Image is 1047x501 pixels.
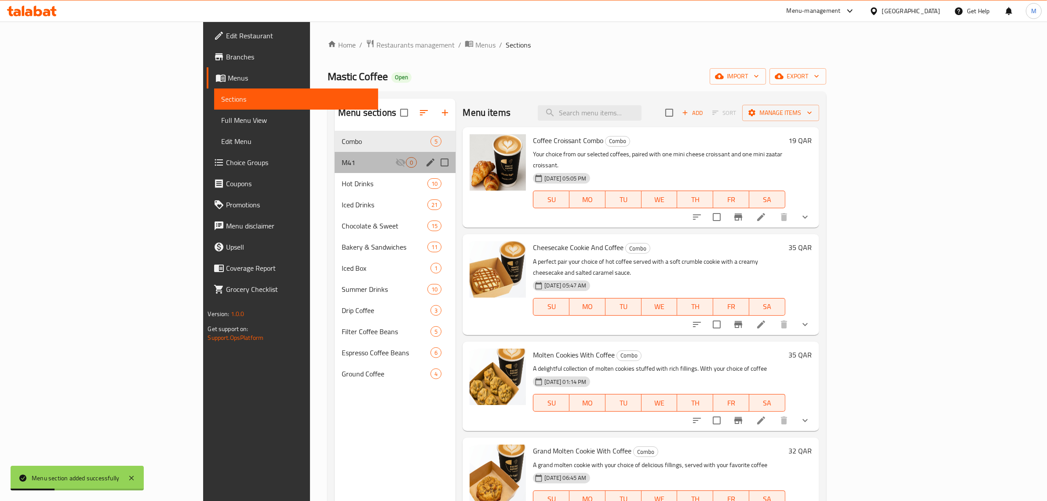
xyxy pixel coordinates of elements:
[431,349,441,357] span: 6
[708,208,726,226] span: Select to update
[713,394,749,412] button: FR
[756,415,766,426] a: Edit menu item
[342,284,427,295] div: Summer Drinks
[428,243,441,251] span: 11
[541,174,590,183] span: [DATE] 05:05 PM
[430,263,441,273] div: items
[717,193,746,206] span: FR
[226,199,371,210] span: Promotions
[207,67,378,88] a: Menus
[428,222,441,230] span: 15
[800,319,810,330] svg: Show Choices
[342,157,395,168] div: M41
[533,394,569,412] button: SU
[677,298,713,316] button: TH
[795,314,816,335] button: show more
[395,157,406,168] svg: Inactive section
[773,410,795,431] button: delete
[789,349,812,361] h6: 35 QAR
[533,444,631,457] span: Grand Molten Cookie With Coffee
[538,105,642,121] input: search
[226,221,371,231] span: Menu disclaimer
[32,473,119,483] div: Menu section added successfully
[642,394,678,412] button: WE
[391,74,412,81] span: Open
[537,397,566,409] span: SU
[756,319,766,330] a: Edit menu item
[681,397,710,409] span: TH
[681,300,710,313] span: TH
[787,6,841,16] div: Menu-management
[728,206,749,228] button: Branch-specific-item
[537,193,566,206] span: SU
[537,300,566,313] span: SU
[207,173,378,194] a: Coupons
[430,326,441,337] div: items
[335,131,456,152] div: Combo5
[717,71,759,82] span: import
[228,73,371,83] span: Menus
[221,115,371,125] span: Full Menu View
[413,102,434,123] span: Sort sections
[475,40,496,50] span: Menus
[606,136,630,146] span: Combo
[431,137,441,146] span: 5
[609,193,638,206] span: TU
[609,397,638,409] span: TU
[634,447,658,457] span: Combo
[633,446,658,457] div: Combo
[708,411,726,430] span: Select to update
[342,263,430,273] span: Iced Box
[770,68,826,85] button: export
[406,158,416,167] span: 0
[609,300,638,313] span: TU
[427,199,441,210] div: items
[335,173,456,194] div: Hot Drinks10
[424,156,437,169] button: edit
[431,328,441,336] span: 5
[533,134,603,147] span: Coffee Croissant Combo
[342,326,430,337] span: Filter Coffee Beans
[463,106,511,119] h2: Menu items
[366,39,455,51] a: Restaurants management
[605,136,630,147] div: Combo
[342,199,427,210] span: Iced Drinks
[342,221,427,231] div: Chocolate & Sweet
[207,152,378,173] a: Choice Groups
[207,25,378,46] a: Edit Restaurant
[753,193,782,206] span: SA
[391,72,412,83] div: Open
[430,347,441,358] div: items
[541,281,590,290] span: [DATE] 05:47 AM
[533,348,615,361] span: Molten Cookies With Coffee
[645,397,674,409] span: WE
[749,107,812,118] span: Manage items
[789,134,812,147] h6: 19 QAR
[541,378,590,386] span: [DATE] 01:14 PM
[753,397,782,409] span: SA
[376,40,455,50] span: Restaurants management
[573,193,602,206] span: MO
[342,305,430,316] div: Drip Coffee
[335,342,456,363] div: Espresso Coffee Beans6
[773,206,795,228] button: delete
[335,279,456,300] div: Summer Drinks10
[342,347,430,358] span: Espresso Coffee Beans
[617,350,641,361] span: Combo
[214,131,378,152] a: Edit Menu
[207,279,378,300] a: Grocery Checklist
[207,215,378,236] a: Menu disclaimer
[686,410,708,431] button: sort-choices
[800,415,810,426] svg: Show Choices
[335,127,456,388] nav: Menu sections
[533,241,624,254] span: Cheesecake Cookie And Coffee
[606,298,642,316] button: TU
[342,368,430,379] div: Ground Coffee
[434,102,456,123] button: Add section
[569,191,606,208] button: MO
[335,300,456,321] div: Drip Coffee3
[708,315,726,334] span: Select to update
[533,460,785,471] p: A grand molten cookie with your choice of delicious fillings, served with your favorite coffee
